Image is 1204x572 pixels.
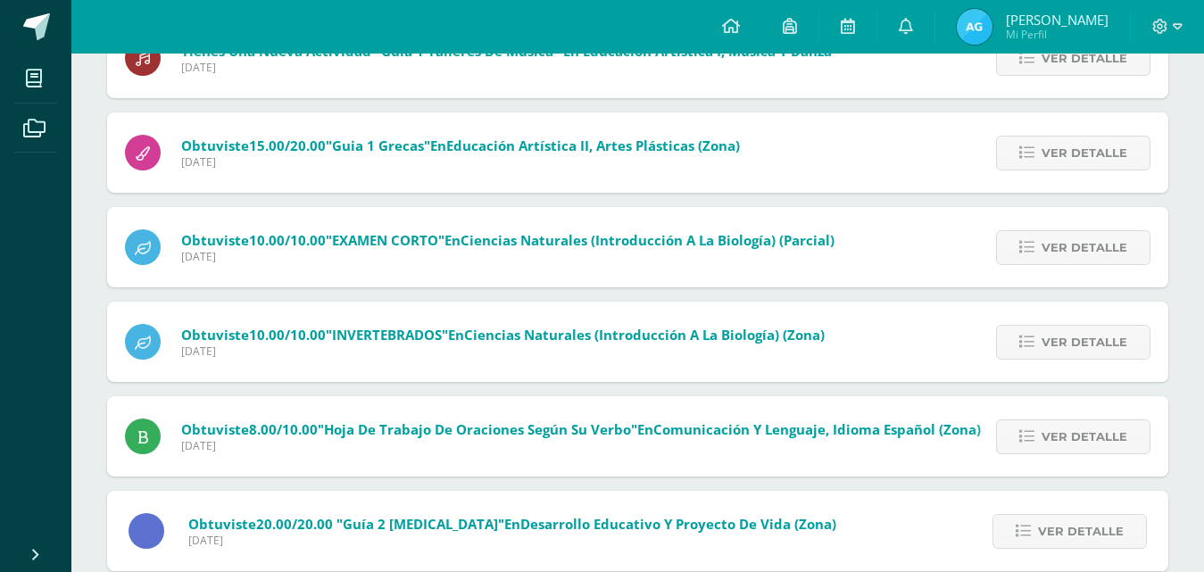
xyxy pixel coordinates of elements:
[181,60,832,75] span: [DATE]
[256,515,333,533] span: 20.00/20.00
[461,231,834,249] span: Ciencias Naturales (Introducción a la Biología) (Parcial)
[1042,420,1127,453] span: Ver detalle
[1042,326,1127,359] span: Ver detalle
[1042,231,1127,264] span: Ver detalle
[318,420,637,438] span: "Hoja de trabajo de oraciones según su verbo"
[181,137,740,154] span: Obtuviste en
[1006,27,1109,42] span: Mi Perfil
[326,231,444,249] span: "EXAMEN CORTO"
[249,137,326,154] span: 15.00/20.00
[1006,11,1109,29] span: [PERSON_NAME]
[181,154,740,170] span: [DATE]
[464,326,825,344] span: Ciencias Naturales (Introducción a la Biología) (Zona)
[249,231,326,249] span: 10.00/10.00
[249,326,326,344] span: 10.00/10.00
[188,533,836,548] span: [DATE]
[1042,42,1127,75] span: Ver detalle
[181,249,834,264] span: [DATE]
[957,9,992,45] img: 421a1b0e41f6206d01de005a463167ed.png
[326,326,448,344] span: "INVERTEBRADOS"
[336,515,504,533] span: "Guía 2 [MEDICAL_DATA]"
[446,137,740,154] span: Educación Artística II, Artes Plásticas (Zona)
[249,420,318,438] span: 8.00/10.00
[1042,137,1127,170] span: Ver detalle
[520,515,836,533] span: Desarrollo Educativo y Proyecto de Vida (Zona)
[1038,515,1124,548] span: Ver detalle
[326,137,430,154] span: "Guia 1 Grecas"
[188,515,836,533] span: Obtuviste en
[181,420,981,438] span: Obtuviste en
[181,438,981,453] span: [DATE]
[181,344,825,359] span: [DATE]
[181,231,834,249] span: Obtuviste en
[653,420,981,438] span: Comunicación y Lenguaje, Idioma Español (Zona)
[181,326,825,344] span: Obtuviste en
